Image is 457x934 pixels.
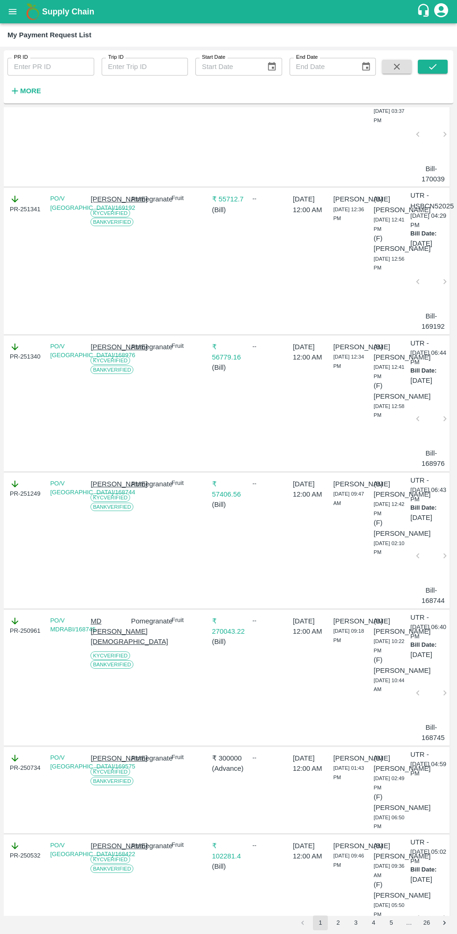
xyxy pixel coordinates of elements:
span: [DATE] 12:56 PM [374,256,404,271]
div: -- [252,479,285,488]
p: UTR - [410,338,429,348]
p: UTR - [410,475,429,485]
button: More [7,83,43,99]
div: PR-251341 [10,194,43,214]
p: (B) [PERSON_NAME] [374,479,407,500]
div: account of current user [433,2,450,21]
span: KYC Verified [90,651,130,660]
div: customer-support [416,3,433,20]
span: [DATE] 12:41 PM [374,217,404,232]
p: [DATE] 12:00 AM [293,194,326,215]
span: [DATE] 03:37 PM [374,108,404,123]
div: [DATE] 06:44 PM [410,338,447,469]
input: End Date [290,58,353,76]
p: (F) [PERSON_NAME] [374,655,407,676]
p: Bill Date: [410,229,436,238]
span: [DATE] 12:42 PM [374,501,404,516]
p: (F) [PERSON_NAME] [374,233,407,254]
div: My Payment Request List [7,29,91,41]
span: KYC Verified [90,209,130,217]
p: Bill-168976 [422,448,441,469]
p: ( Bill ) [212,861,245,872]
p: [DATE] 12:00 AM [293,753,326,774]
p: ( Bill ) [212,637,245,647]
p: ( Bill ) [212,205,245,215]
p: [DATE] 12:00 AM [293,342,326,363]
p: MD [PERSON_NAME][DEMOGRAPHIC_DATA] [90,616,124,647]
p: ₹ 56779.16 [212,342,245,363]
p: Bill Date: [410,504,436,512]
span: Bank Verified [90,503,133,511]
div: PR-250961 [10,616,43,636]
span: Bank Verified [90,660,133,669]
p: [DATE] [410,874,432,885]
div: [DATE] 04:29 PM [410,190,447,332]
p: [PERSON_NAME] [90,194,124,204]
p: UTR - [410,837,429,847]
p: Fruit [172,194,205,203]
p: Fruit [172,616,205,625]
a: PO/V MDRABI/168745 [50,617,96,633]
span: [DATE] 09:36 AM [374,863,404,878]
span: Bank Verified [90,865,133,873]
p: Bill-169192 [422,311,441,332]
p: UTR - [410,612,429,623]
strong: More [20,87,41,95]
button: open drawer [2,1,23,22]
div: -- [252,194,285,203]
p: Pomegranate [131,342,164,352]
span: [DATE] 01:43 PM [333,765,364,780]
label: Trip ID [108,54,124,61]
p: Bill Date: [410,865,436,874]
p: Fruit [172,753,205,762]
p: Pomegranate [131,841,164,851]
p: [PERSON_NAME] [333,342,367,352]
a: PO/V [GEOGRAPHIC_DATA]/168422 [50,842,135,858]
p: ₹ 102281.4 [212,841,245,862]
span: [DATE] 06:50 PM [374,815,404,830]
p: ₹ 300000 [212,753,245,763]
input: Enter Trip ID [102,58,188,76]
p: ₹ 57406.56 [212,479,245,500]
span: KYC Verified [90,493,130,502]
div: [DATE] 04:59 PM [410,749,447,782]
button: Go to page 26 [419,915,434,930]
div: -- [252,616,285,625]
div: … [402,919,416,927]
p: Fruit [172,342,205,351]
p: [PERSON_NAME] [333,194,367,204]
span: [DATE] 12:58 PM [374,403,404,418]
div: -- [252,342,285,351]
button: Choose date [357,58,375,76]
a: Supply Chain [42,5,416,18]
p: ( Bill ) [212,499,245,510]
label: PR ID [14,54,28,61]
p: [DATE] 12:00 AM [293,479,326,500]
p: (B) [PERSON_NAME] [374,194,407,215]
div: -- [252,841,285,850]
button: Go to page 2 [331,915,346,930]
p: UTR - [410,749,429,760]
p: Bill-170039 [422,164,441,185]
span: [DATE] 02:49 PM [374,775,404,790]
span: [DATE] 05:50 PM [374,902,404,917]
nav: pagination navigation [294,915,453,930]
button: Go to page 4 [366,915,381,930]
button: Go to page 5 [384,915,399,930]
span: Bank Verified [90,366,133,374]
button: page 1 [313,915,328,930]
p: Pomegranate [131,194,164,204]
p: ( Bill ) [212,362,245,373]
p: [PERSON_NAME] [333,753,367,763]
button: Go to page 3 [348,915,363,930]
p: [PERSON_NAME] [333,479,367,489]
a: PO/V [GEOGRAPHIC_DATA]/168976 [50,343,135,359]
span: [DATE] 09:47 AM [333,491,364,506]
span: [DATE] 09:46 PM [333,853,364,868]
div: [DATE] 06:55 PM [410,43,447,184]
p: [PERSON_NAME] [333,616,367,626]
p: [PERSON_NAME] [90,342,124,352]
p: (B) [PERSON_NAME] [374,342,407,363]
div: PR-250734 [10,753,43,773]
p: [DATE] [410,512,432,523]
